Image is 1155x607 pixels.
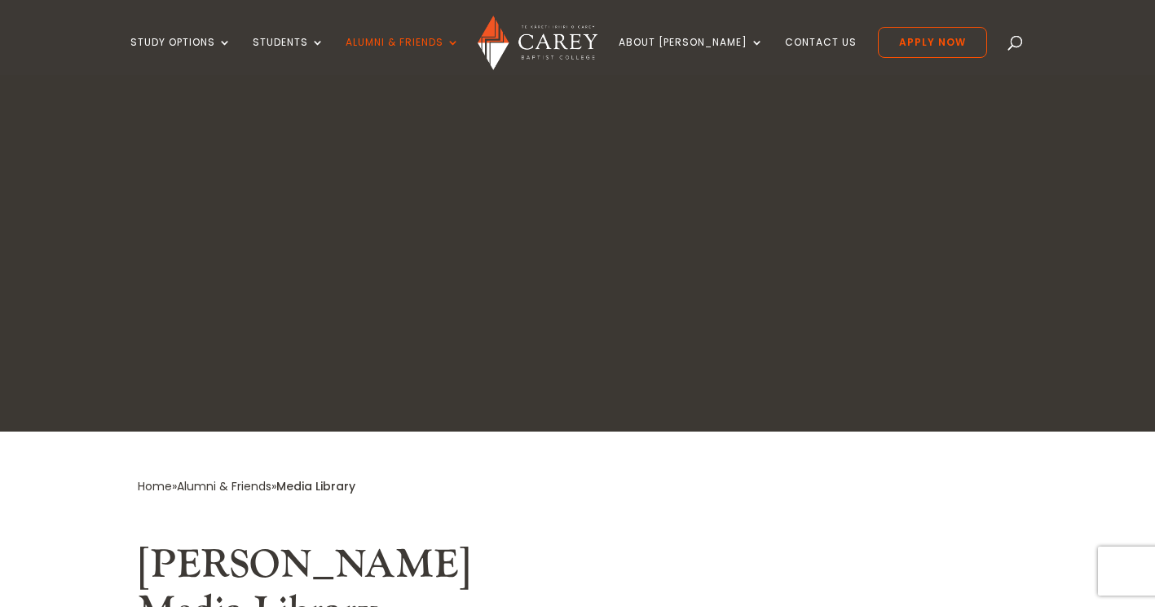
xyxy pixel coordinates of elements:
[253,37,324,75] a: Students
[478,16,597,70] img: Carey Baptist College
[785,37,857,75] a: Contact Us
[619,37,764,75] a: About [PERSON_NAME]
[276,478,355,494] span: Media Library
[177,478,271,494] a: Alumni & Friends
[130,37,231,75] a: Study Options
[138,478,355,494] span: » »
[138,478,172,494] a: Home
[346,37,460,75] a: Alumni & Friends
[878,27,987,58] a: Apply Now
